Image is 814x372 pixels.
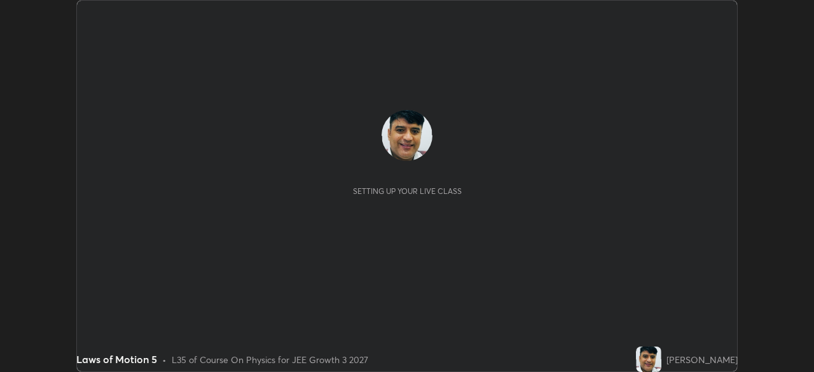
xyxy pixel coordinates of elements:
div: Laws of Motion 5 [76,352,157,367]
img: 73d9ada1c36b40ac94577590039f5e87.jpg [636,347,661,372]
div: • [162,353,167,366]
div: L35 of Course On Physics for JEE Growth 3 2027 [172,353,368,366]
img: 73d9ada1c36b40ac94577590039f5e87.jpg [382,110,432,161]
div: [PERSON_NAME] [666,353,738,366]
div: Setting up your live class [353,186,462,196]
